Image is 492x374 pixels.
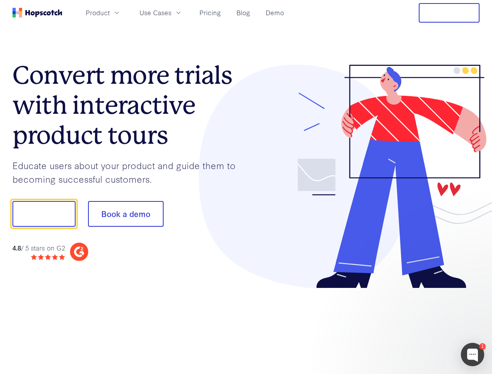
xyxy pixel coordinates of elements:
p: Educate users about your product and guide them to becoming successful customers. [12,159,246,185]
button: Product [81,6,125,19]
h1: Convert more trials with interactive product tours [12,60,246,150]
button: Use Cases [135,6,187,19]
a: Blog [233,6,253,19]
button: Show me! [12,201,76,227]
a: Home [12,8,62,18]
a: Pricing [196,6,224,19]
span: Product [86,8,110,18]
button: Free Trial [419,3,480,23]
strong: 4.8 [12,243,21,252]
div: / 5 stars on G2 [12,243,65,253]
div: 1 [479,343,486,350]
span: Use Cases [139,8,171,18]
button: Book a demo [88,201,164,227]
a: Demo [263,6,287,19]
